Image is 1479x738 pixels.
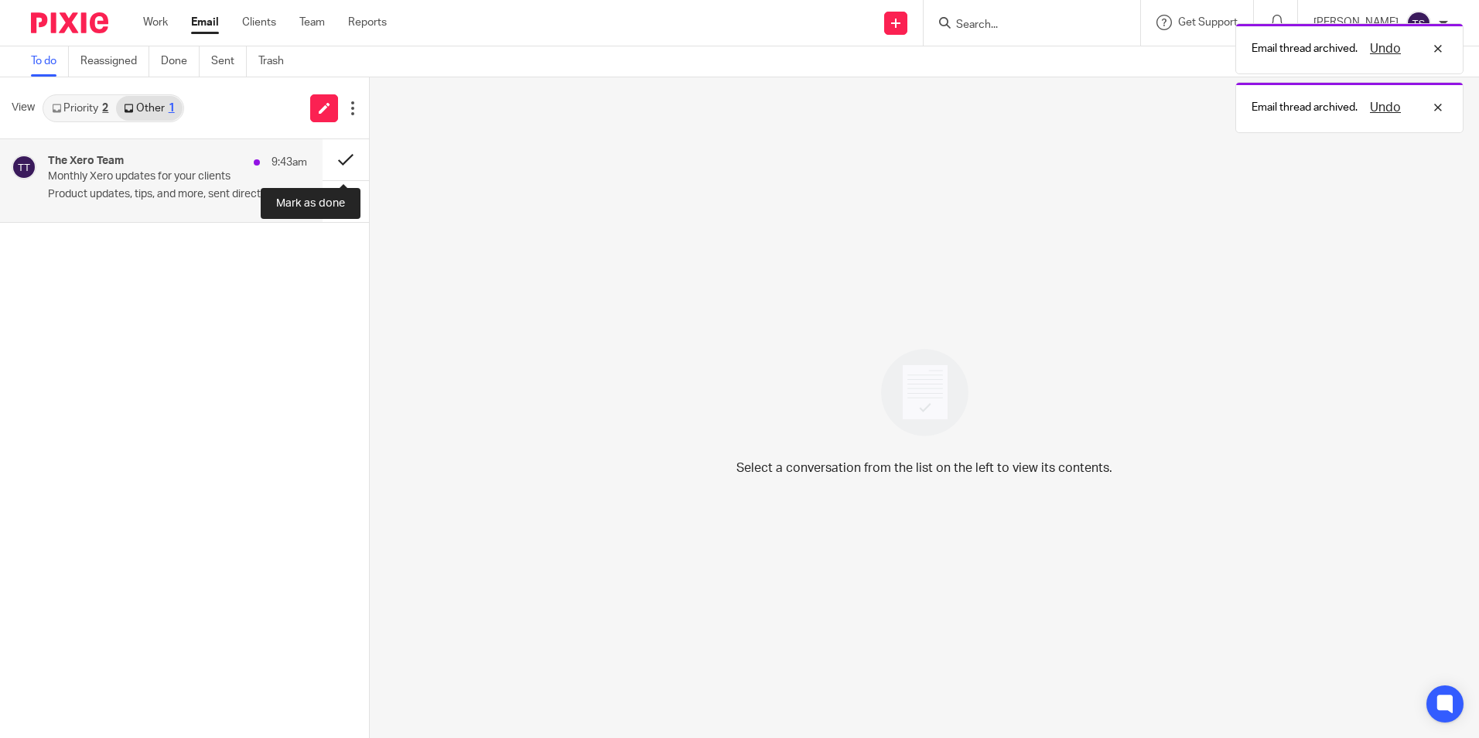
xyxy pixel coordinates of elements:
a: Team [299,15,325,30]
a: Sent [211,46,247,77]
a: Priority2 [44,96,116,121]
img: Pixie [31,12,108,33]
a: Trash [258,46,295,77]
a: Clients [242,15,276,30]
a: Done [161,46,200,77]
p: Product updates, tips, and more, sent directly... [48,188,307,201]
a: To do [31,46,69,77]
p: Select a conversation from the list on the left to view its contents. [736,459,1112,477]
div: 2 [102,103,108,114]
img: svg%3E [1406,11,1431,36]
a: Email [191,15,219,30]
p: Email thread archived. [1252,100,1358,115]
p: Monthly Xero updates for your clients [48,170,255,183]
a: Other1 [116,96,182,121]
p: Email thread archived. [1252,41,1358,56]
span: View [12,100,35,116]
button: Undo [1365,39,1406,58]
img: svg%3E [12,155,36,179]
h4: The Xero Team [48,155,124,168]
img: image [871,339,979,446]
a: Reassigned [80,46,149,77]
p: 9:43am [272,155,307,170]
a: Work [143,15,168,30]
a: Reports [348,15,387,30]
div: 1 [169,103,175,114]
button: Undo [1365,98,1406,117]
